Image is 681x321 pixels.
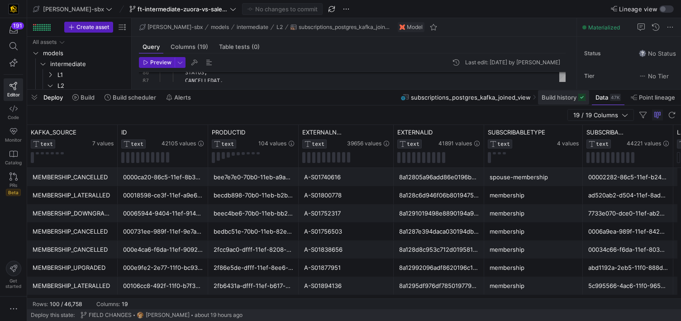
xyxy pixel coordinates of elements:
span: 42105 values [162,140,196,147]
div: MEMBERSHIP_LATERALLED [33,187,112,204]
span: Catalog [5,160,22,165]
button: Build scheduler [100,90,160,105]
span: , [220,77,223,84]
span: Build scheduler [113,94,156,101]
span: 19 / 19 Columns [573,111,622,119]
span: Alerts [174,94,191,101]
div: 8a1295df976df78501977959e7c2022c [399,277,479,295]
button: 191 [4,22,23,38]
div: 00002282-86c5-11ef-b245-f65371ca48be [588,168,668,186]
span: FIELD CHANGES [89,312,132,318]
span: Beta [6,189,21,196]
div: beec4be6-70b0-11eb-bb2f-02420a0201b3 [214,205,293,222]
button: Data47K [591,90,625,105]
span: Columns [171,44,208,50]
button: No statusNo Status [637,48,678,59]
div: A-S01752317 [304,205,388,222]
div: 8a1287e394daca030194db59a9b74ee6 [399,223,479,240]
button: No tierNo Tier [637,70,671,82]
div: bedbc51e-70b0-11eb-82e9-02420a0201b3 [214,223,293,240]
button: models [209,22,231,33]
span: TEXT [312,141,324,147]
span: ft-intermediate-zuora-vs-salesforce-08052025 [138,5,228,13]
div: 100 / 46,758 [50,301,82,307]
div: membership [490,205,577,222]
span: KAFKA_SOURCE [31,129,76,136]
div: 00065944-9404-11ef-914c-aaf07278eef0 [123,205,203,222]
button: Getstarted [4,257,23,292]
button: L2 [274,22,285,33]
span: TEXT [131,141,143,147]
span: subscriptions_postgres_kafka_joined_view [411,94,531,101]
button: Point lineage [627,90,679,105]
div: 8a1291019498e8890194a91f9c29382f [399,205,479,222]
a: https://storage.googleapis.com/y42-prod-data-exchange/images/uAsz27BndGEK0hZWDFeOjoxA7jCwgK9jE472... [4,1,23,17]
span: 4 values [557,140,579,147]
span: 41891 values [438,140,472,147]
div: MEMBERSHIP_DOWNGRADED [33,205,112,222]
div: membership [490,277,577,295]
button: Build history [538,90,590,105]
div: 2fb6431a-dfff-11ef-b617-b69d36a53012 [214,277,293,295]
button: [PERSON_NAME]-sbx [31,3,114,15]
div: 8a128c6d946f06b80194759f272e1e60 [399,187,479,204]
span: Data [595,94,608,101]
img: No tier [639,72,646,80]
span: Query [143,44,160,50]
span: Editor [7,92,20,97]
span: No Status [639,50,676,57]
span: TEXT [497,141,510,147]
span: Point lineage [639,94,675,101]
span: Deploy [43,94,63,101]
div: A-S01838656 [304,241,388,259]
span: intermediate [50,59,126,69]
span: Code [8,115,19,120]
span: TEXT [596,141,609,147]
a: Code [4,101,23,124]
button: [PERSON_NAME]-sbx [137,22,205,33]
div: Press SPACE to select this row. [31,37,128,48]
span: Tier [584,73,629,79]
div: 000731ee-989f-11ef-9e7a-aaf07278eef0 [123,223,203,240]
button: ft-intermediate-zuora-vs-salesforce-08052025 [127,3,238,15]
div: Press SPACE to select this row. [31,48,128,58]
div: 0000ca20-86c5-11ef-8b39-f65371ca48be [123,168,203,186]
div: 00018598-ce3f-11ef-a9e6-3ed1f93d8a3e [123,187,203,204]
span: 7 values [92,140,114,147]
a: Editor [4,78,23,101]
button: subscriptions_postgres_kafka_joined_view [288,22,392,33]
div: 87 [139,77,149,85]
span: Table tests [219,44,260,50]
span: Create asset [76,24,109,30]
span: PRODUCTID [212,129,245,136]
div: abd1192a-2eb5-11f0-888d-b22c5f5c8df6 [588,259,668,277]
button: Build [68,90,99,105]
a: Catalog [4,146,23,169]
div: Rows: [33,301,48,307]
div: A-S01740616 [304,168,388,186]
span: 39656 values [347,140,381,147]
a: PRsBeta [4,169,23,200]
div: 5c995566-4ac6-11f0-9657-3237dc9f07c6 [588,277,668,295]
div: Press SPACE to select this row. [31,58,128,69]
span: 44221 values [627,140,661,147]
span: Materialized [588,24,620,31]
div: bee7e7e0-70b0-11eb-a9ae-02420a0201b3 [214,168,293,186]
div: MEMBERSHIP_CANCELLED [33,223,112,240]
div: Press SPACE to select this row. [31,69,128,80]
span: EXTERNALNUMBER [302,129,345,136]
div: membership [490,223,577,240]
span: Get started [5,278,21,289]
div: 47K [610,94,621,101]
div: membership [490,187,577,204]
span: Deploy this state: [31,312,75,318]
div: Press SPACE to select this row. [31,80,128,91]
span: models [43,48,126,58]
div: A-S01894136 [304,277,388,295]
span: CANCELLEDAT [185,77,220,84]
img: https://storage.googleapis.com/y42-prod-data-exchange/images/1Nvl5cecG3s9yuu18pSpZlzl4PBNfpIlp06V... [137,311,144,319]
span: subscriptions_postgres_kafka_joined_view [299,24,390,30]
div: membership [490,259,577,277]
span: TEXT [221,141,234,147]
span: EXTERNALID [397,129,433,136]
